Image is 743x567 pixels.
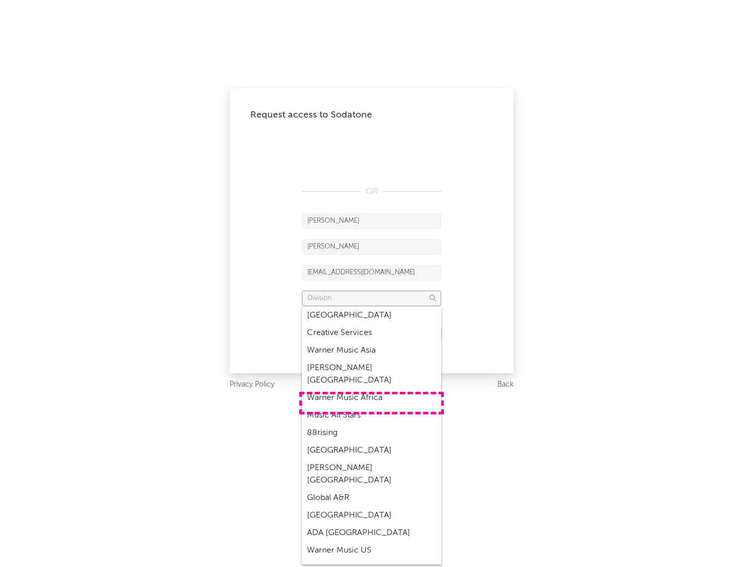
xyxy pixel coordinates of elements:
[302,239,441,255] input: Last Name
[250,109,493,121] div: Request access to Sodatone
[302,507,441,524] div: [GEOGRAPHIC_DATA]
[302,213,441,229] input: First Name
[302,442,441,459] div: [GEOGRAPHIC_DATA]
[302,524,441,542] div: ADA [GEOGRAPHIC_DATA]
[302,459,441,489] div: [PERSON_NAME] [GEOGRAPHIC_DATA]
[302,489,441,507] div: Global A&R
[302,424,441,442] div: 88rising
[302,307,441,324] div: [GEOGRAPHIC_DATA]
[302,542,441,559] div: Warner Music US
[302,291,441,306] input: Division
[497,378,513,391] a: Back
[302,186,441,198] div: OR
[302,324,441,342] div: Creative Services
[230,378,274,391] a: Privacy Policy
[302,359,441,389] div: [PERSON_NAME] [GEOGRAPHIC_DATA]
[302,265,441,280] input: Email
[302,407,441,424] div: Music All Stars
[302,342,441,359] div: Warner Music Asia
[302,389,441,407] div: Warner Music Africa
